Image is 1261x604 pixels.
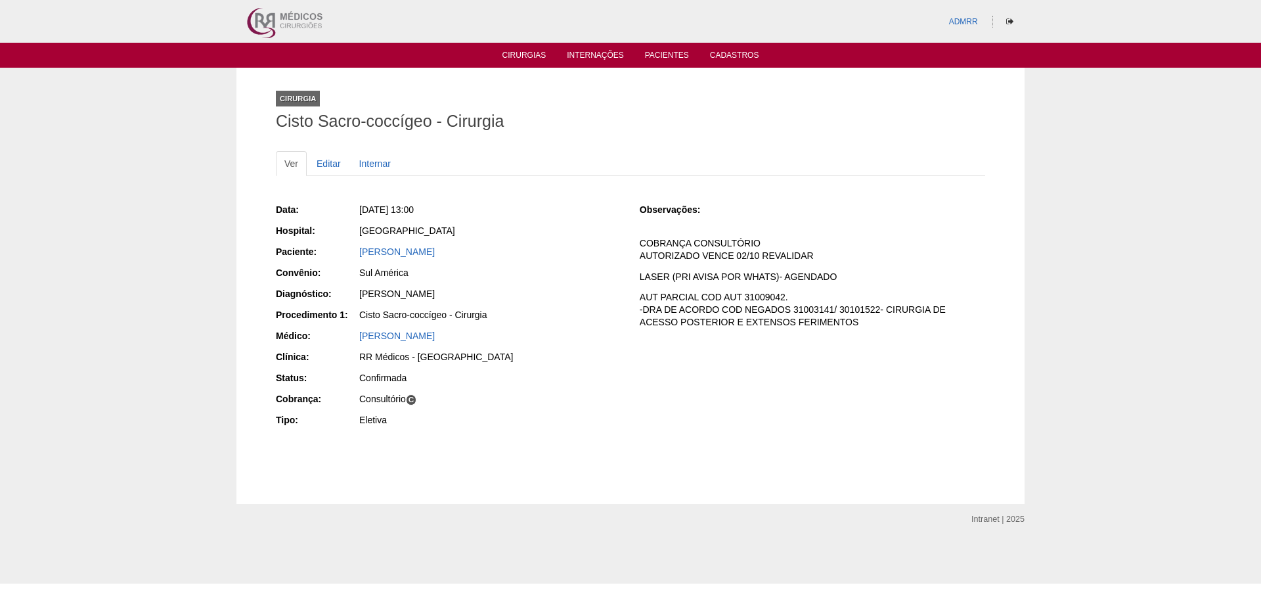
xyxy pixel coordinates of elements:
a: Editar [308,151,349,176]
div: Clínica: [276,350,358,363]
div: Cobrança: [276,392,358,406]
div: Paciente: [276,245,358,258]
div: Intranet | 2025 [971,513,1025,526]
div: Cisto Sacro-coccígeo - Cirurgia [359,308,621,321]
i: Sair [1006,18,1013,26]
a: Internações [567,51,624,64]
a: [PERSON_NAME] [359,246,435,257]
div: Diagnóstico: [276,287,358,300]
span: [DATE] 13:00 [359,204,414,215]
h1: Cisto Sacro-coccígeo - Cirurgia [276,113,985,129]
div: [PERSON_NAME] [359,287,621,300]
p: AUT PARCIAL COD AUT 31009042. -DRA DE ACORDO COD NEGADOS 31003141/ 30101522- CIRURGIA DE ACESSO P... [640,291,985,329]
div: Observações: [640,203,722,216]
a: Pacientes [645,51,689,64]
div: Procedimento 1: [276,308,358,321]
div: Status: [276,371,358,384]
div: Cirurgia [276,91,320,106]
div: Convênio: [276,266,358,279]
div: RR Médicos - [GEOGRAPHIC_DATA] [359,350,621,363]
a: ADMRR [949,17,978,26]
p: COBRANÇA CONSULTÓRIO AUTORIZADO VENCE 02/10 REVALIDAR [640,237,985,262]
a: Cadastros [710,51,759,64]
div: Tipo: [276,413,358,427]
span: C [406,394,417,406]
a: Ver [276,151,307,176]
div: Sul América [359,266,621,279]
div: [GEOGRAPHIC_DATA] [359,224,621,237]
div: Data: [276,203,358,216]
a: Internar [351,151,399,176]
div: Hospital: [276,224,358,237]
div: Eletiva [359,413,621,427]
p: LASER (PRI AVISA POR WHATS)- AGENDADO [640,271,985,283]
a: [PERSON_NAME] [359,331,435,341]
div: Médico: [276,329,358,342]
div: Confirmada [359,371,621,384]
a: Cirurgias [502,51,546,64]
div: Consultório [359,392,621,406]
